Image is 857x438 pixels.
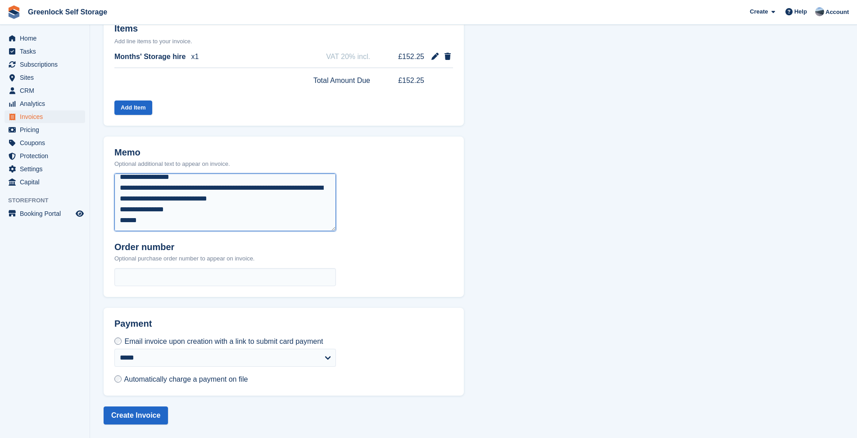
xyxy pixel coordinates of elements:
span: Months' Storage hire [114,51,186,62]
span: x1 [191,51,199,62]
button: Create Invoice [104,406,168,424]
span: Subscriptions [20,58,74,71]
p: Optional purchase order number to appear on invoice. [114,254,254,263]
span: Home [20,32,74,45]
img: Jamie Hamilton [815,7,824,16]
img: stora-icon-8386f47178a22dfd0bd8f6a31ec36ba5ce8667c1dd55bd0f319d3a0aa187defe.svg [7,5,21,19]
span: Protection [20,150,74,162]
a: menu [5,110,85,123]
h2: Items [114,23,453,36]
span: Coupons [20,137,74,149]
span: Sites [20,71,74,84]
span: Email invoice upon creation with a link to submit card payment [124,338,323,345]
a: menu [5,45,85,58]
a: menu [5,71,85,84]
a: menu [5,150,85,162]
a: menu [5,163,85,175]
span: £152.25 [390,75,424,86]
a: menu [5,123,85,136]
span: CRM [20,84,74,97]
input: Automatically charge a payment on file [114,375,122,383]
h2: Payment [114,319,336,336]
p: Optional additional text to appear on invoice. [114,160,230,169]
h2: Memo [114,147,230,158]
span: Total Amount Due [313,75,370,86]
h2: Order number [114,242,254,252]
span: Capital [20,176,74,188]
span: Analytics [20,97,74,110]
span: Tasks [20,45,74,58]
p: Add line items to your invoice. [114,37,453,46]
span: Storefront [8,196,90,205]
span: Pricing [20,123,74,136]
a: menu [5,58,85,71]
span: Help [794,7,807,16]
a: Greenlock Self Storage [24,5,111,19]
span: Settings [20,163,74,175]
a: menu [5,32,85,45]
a: menu [5,176,85,188]
span: Create [750,7,768,16]
span: Automatically charge a payment on file [124,375,248,383]
span: VAT 20% incl. [326,51,370,62]
a: Preview store [74,208,85,219]
a: menu [5,207,85,220]
span: Booking Portal [20,207,74,220]
button: Add Item [114,100,152,115]
span: Account [825,8,849,17]
a: menu [5,84,85,97]
a: menu [5,137,85,149]
a: menu [5,97,85,110]
input: Email invoice upon creation with a link to submit card payment [114,338,122,345]
span: Invoices [20,110,74,123]
span: £152.25 [390,51,424,62]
